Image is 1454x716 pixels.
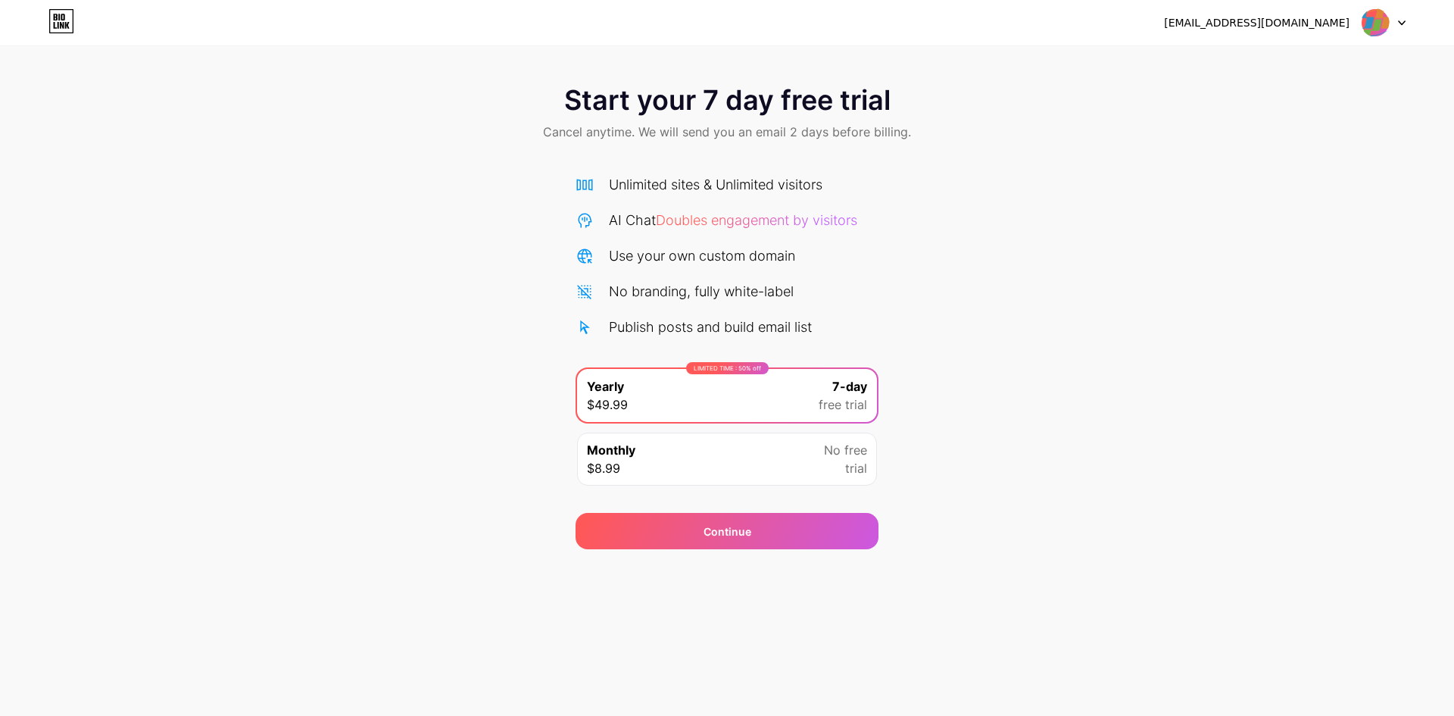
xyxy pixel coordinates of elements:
[832,377,867,396] span: 7-day
[609,281,794,302] div: No branding, fully white-label
[824,441,867,459] span: No free
[564,85,891,115] span: Start your 7 day free trial
[609,317,812,337] div: Publish posts and build email list
[587,396,628,414] span: $49.99
[543,123,911,141] span: Cancel anytime. We will send you an email 2 days before billing.
[587,459,620,477] span: $8.99
[819,396,867,414] span: free trial
[587,441,635,459] span: Monthly
[656,212,857,228] span: Doubles engagement by visitors
[845,459,867,477] span: trial
[587,377,624,396] span: Yearly
[686,362,769,374] div: LIMITED TIME : 50% off
[609,174,822,195] div: Unlimited sites & Unlimited visitors
[609,245,795,266] div: Use your own custom domain
[1361,8,1390,37] img: distribusi_3403
[609,210,857,230] div: AI Chat
[1164,15,1349,31] div: [EMAIL_ADDRESS][DOMAIN_NAME]
[704,524,751,539] div: Continue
